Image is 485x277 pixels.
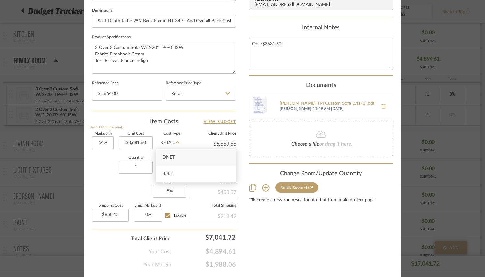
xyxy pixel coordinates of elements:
label: Shipping Cost [92,204,129,207]
label: Client Unit Price [191,132,236,135]
div: Internal Notes [249,24,393,31]
span: Total Client Price [131,235,171,243]
label: Quantity [119,156,153,159]
span: Your Cost [149,248,171,256]
div: Documents [249,82,393,89]
label: Unit Cost [119,132,153,135]
span: DNET [162,155,175,160]
div: $453.57 [191,186,236,198]
img: Ann Kottler TM Custom Sofa Lvst (1).pdf [249,96,270,117]
span: Taxable [173,213,186,217]
span: or drag it here. [319,141,352,147]
div: [EMAIL_ADDRESS][DOMAIN_NAME] [254,2,390,7]
label: Dimensions [92,9,112,12]
div: *To create a new room/section do that from main project page [249,198,393,203]
div: Change Room/Update Quantity [249,170,393,177]
span: $1,988.06 [171,261,236,269]
label: Cost Type [158,132,185,135]
label: Product Specifications [92,36,131,39]
div: $7,041.72 [174,231,239,244]
label: Tax % [153,180,185,184]
div: Family Room [280,185,303,190]
input: Enter the dimensions of this item [92,15,236,28]
a: [PERSON_NAME] TM Custom Sofa Lvst (1).pdf [280,101,374,106]
span: $4,894.61 [171,248,236,256]
span: Choose a file [291,141,319,147]
span: [PERSON_NAME] [280,106,311,112]
div: $918.49 [191,210,236,222]
div: Item Costs [92,118,236,126]
label: Ship. Markup % [134,204,162,207]
label: Reference Price [92,82,119,85]
label: Total Shipping [191,204,236,207]
a: View Budget [204,118,236,126]
label: Markup % [92,132,114,135]
span: Retail [162,172,173,176]
span: 11:49 AM [DATE] [313,106,374,112]
label: Reference Price Type [166,82,201,85]
div: (1) [304,185,309,190]
span: Your Margin [143,261,171,269]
